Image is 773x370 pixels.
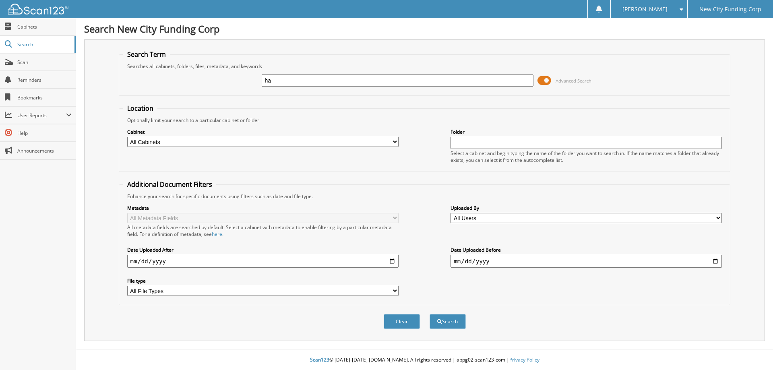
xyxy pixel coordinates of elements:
div: Optionally limit your search to a particular cabinet or folder [123,117,726,124]
div: © [DATE]-[DATE] [DOMAIN_NAME]. All rights reserved | appg02-scan123-com | [76,350,773,370]
label: Uploaded By [451,205,722,211]
legend: Additional Document Filters [123,180,216,189]
label: File type [127,277,399,284]
legend: Location [123,104,157,113]
span: Search [17,41,70,48]
button: Clear [384,314,420,329]
label: Folder [451,128,722,135]
span: Announcements [17,147,72,154]
span: Advanced Search [556,78,591,84]
input: start [127,255,399,268]
iframe: Chat Widget [733,331,773,370]
span: Scan [17,59,72,66]
div: All metadata fields are searched by default. Select a cabinet with metadata to enable filtering b... [127,224,399,238]
h1: Search New City Funding Corp [84,22,765,35]
input: end [451,255,722,268]
button: Search [430,314,466,329]
div: Searches all cabinets, folders, files, metadata, and keywords [123,63,726,70]
label: Date Uploaded After [127,246,399,253]
span: Bookmarks [17,94,72,101]
legend: Search Term [123,50,170,59]
span: Scan123 [310,356,329,363]
label: Date Uploaded Before [451,246,722,253]
div: Enhance your search for specific documents using filters such as date and file type. [123,193,726,200]
span: Help [17,130,72,136]
span: Cabinets [17,23,72,30]
a: Privacy Policy [509,356,539,363]
span: New City Funding Corp [699,7,761,12]
label: Metadata [127,205,399,211]
span: [PERSON_NAME] [622,7,668,12]
span: Reminders [17,76,72,83]
img: scan123-logo-white.svg [8,4,68,14]
label: Cabinet [127,128,399,135]
div: Select a cabinet and begin typing the name of the folder you want to search in. If the name match... [451,150,722,163]
span: User Reports [17,112,66,119]
a: here [212,231,222,238]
